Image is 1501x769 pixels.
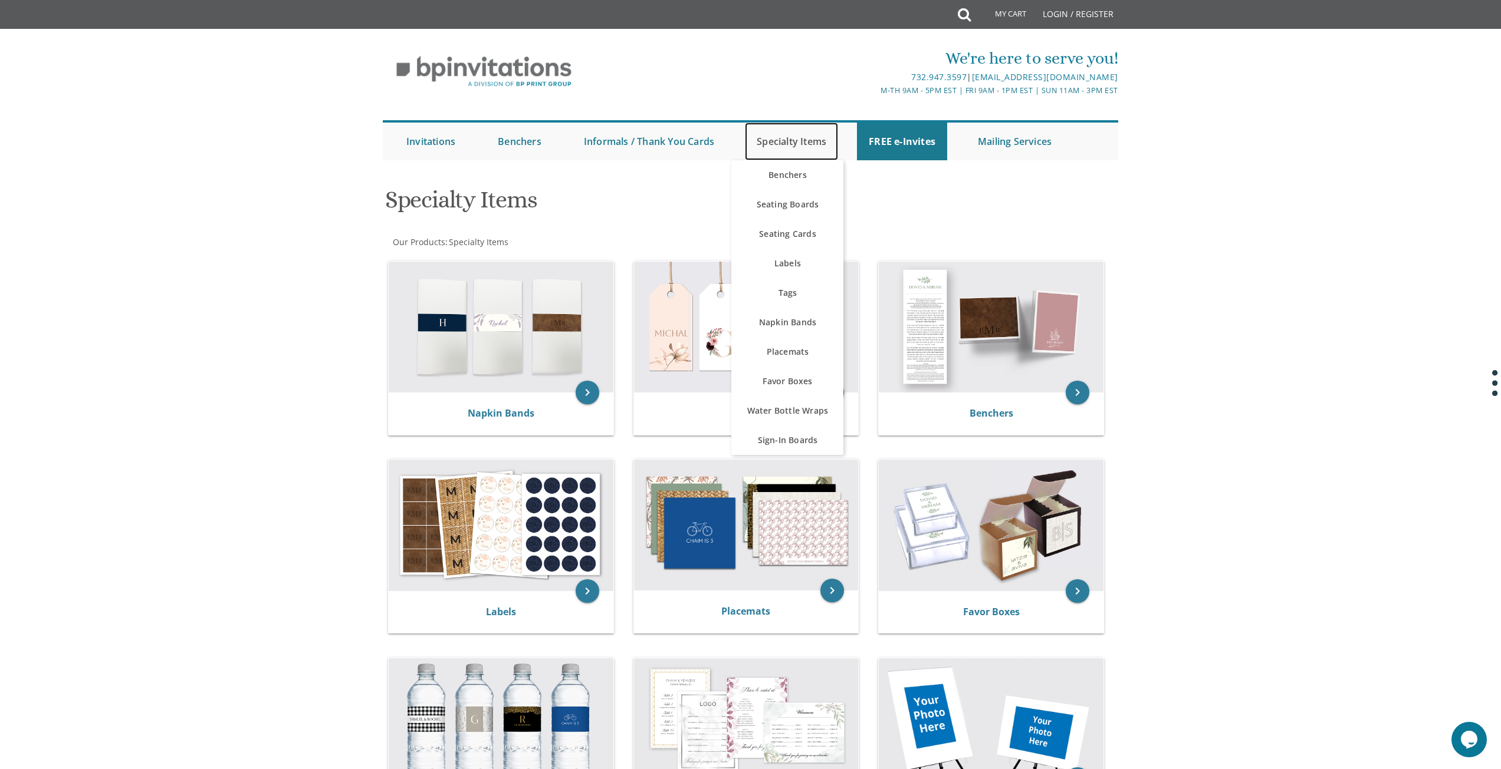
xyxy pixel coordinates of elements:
a: Informals / Thank You Cards [572,123,726,160]
a: FREE e-Invites [857,123,947,160]
a: Benchers [970,407,1013,420]
a: Napkin Bands [468,407,534,420]
iframe: chat widget [1451,722,1489,757]
a: Seating Cards [731,219,843,249]
img: Tags [634,262,859,392]
img: Labels [389,460,613,590]
a: keyboard_arrow_right [820,579,844,602]
a: Benchers [486,123,553,160]
div: | [629,70,1118,84]
img: Favor Boxes [879,460,1103,590]
img: Benchers [879,262,1103,392]
a: Specialty Items [745,123,838,160]
a: Labels [486,605,516,618]
a: Specialty Items [448,236,508,247]
a: Placemats [731,337,843,367]
a: Seating Boards [731,190,843,219]
a: Favor Boxes [731,367,843,396]
a: Mailing Services [966,123,1063,160]
a: Favor Boxes [963,605,1020,618]
a: Water Bottle Wraps [731,396,843,425]
div: M-Th 9am - 5pm EST | Fri 9am - 1pm EST | Sun 11am - 3pm EST [629,84,1118,97]
a: keyboard_arrow_right [576,381,599,404]
a: Tags [731,278,843,308]
a: Our Products [392,236,445,247]
span: Specialty Items [449,236,508,247]
a: [EMAIL_ADDRESS][DOMAIN_NAME] [972,71,1118,82]
a: My Cart [970,1,1034,31]
a: keyboard_arrow_right [1066,381,1089,404]
div: : [383,236,751,248]
a: Benchers [731,160,843,190]
a: Placemats [721,605,770,618]
a: keyboard_arrow_right [1066,579,1089,603]
a: Invitations [395,123,467,160]
a: Sign-In Boards [731,425,843,455]
img: BP Invitation Loft [383,47,585,96]
div: We're here to serve you! [629,47,1118,70]
a: Napkin Bands [731,308,843,337]
h1: Specialty Items [385,187,866,222]
a: keyboard_arrow_right [576,579,599,603]
a: 732.947.3597 [911,71,967,82]
img: Napkin Bands [389,262,613,392]
img: Placemats [634,460,859,590]
a: Labels [731,249,843,278]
